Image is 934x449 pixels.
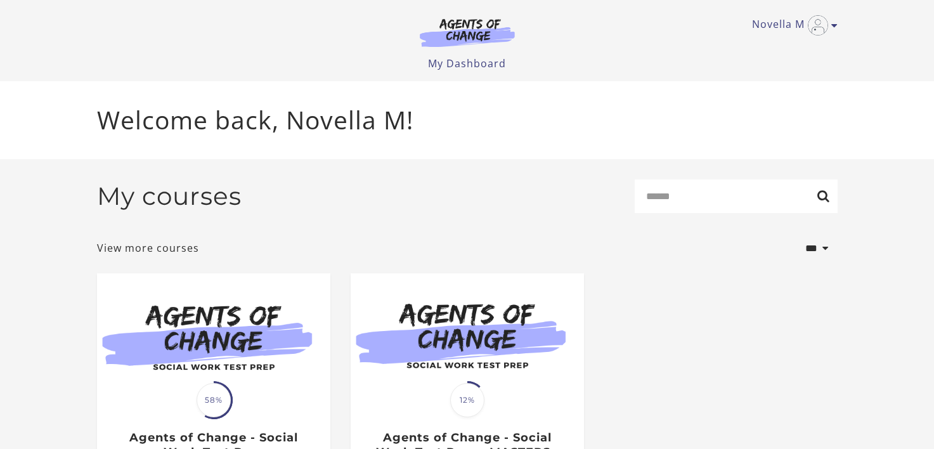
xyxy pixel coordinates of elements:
img: Agents of Change Logo [406,18,528,47]
a: View more courses [97,240,199,256]
span: 12% [450,383,484,417]
a: My Dashboard [428,56,506,70]
a: Toggle menu [752,15,831,36]
p: Welcome back, Novella M! [97,101,838,139]
h2: My courses [97,181,242,211]
span: 58% [197,383,231,417]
